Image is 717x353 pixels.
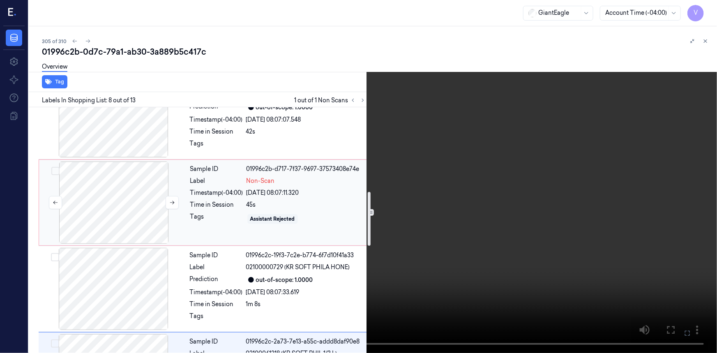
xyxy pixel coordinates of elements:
span: Labels In Shopping List: 8 out of 13 [42,96,136,105]
div: 01996c2b-d717-7f37-9697-37573408e74e [247,165,366,173]
div: Prediction [190,102,243,112]
div: out-of-scope: 1.0000 [256,276,313,284]
span: 02100000729 (KR SOFT PHILA HONE) [246,263,350,272]
a: Overview [42,62,67,72]
div: Label [190,177,243,185]
div: 42s [246,127,366,136]
div: Tags [190,139,243,152]
span: 1 out of 1 Non Scans [294,95,368,105]
button: Tag [42,75,67,88]
div: Time in Session [190,201,243,209]
div: Timestamp (-04:00) [190,288,243,297]
div: 01996c2c-2a73-7e13-a55c-addd8daf90e8 [246,337,366,346]
div: Timestamp (-04:00) [190,189,243,197]
div: 1m 8s [246,300,366,309]
div: [DATE] 08:07:33.619 [246,288,366,297]
div: [DATE] 08:07:11.320 [247,189,366,197]
button: V [687,5,704,21]
div: Sample ID [190,165,243,173]
div: Time in Session [190,127,243,136]
div: Time in Session [190,300,243,309]
div: Sample ID [190,251,243,260]
div: Assistant Rejected [250,215,295,223]
div: 01996c2c-19f3-7c2e-b774-6f7d10f41a33 [246,251,366,260]
div: Tags [190,312,243,325]
button: Select row [51,253,59,261]
button: Select row [51,339,59,348]
div: Label [190,263,243,272]
div: 45s [247,201,366,209]
button: Select row [51,167,60,175]
div: Sample ID [190,337,243,346]
div: 01996c2b-0d7c-79a1-ab30-3a889b5c417c [42,46,710,58]
div: Tags [190,212,243,226]
span: 305 of 310 [42,38,67,45]
div: Timestamp (-04:00) [190,115,243,124]
div: out-of-scope: 1.0000 [256,103,313,112]
span: Non-Scan [247,177,275,185]
div: Prediction [190,275,243,285]
div: [DATE] 08:07:07.548 [246,115,366,124]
